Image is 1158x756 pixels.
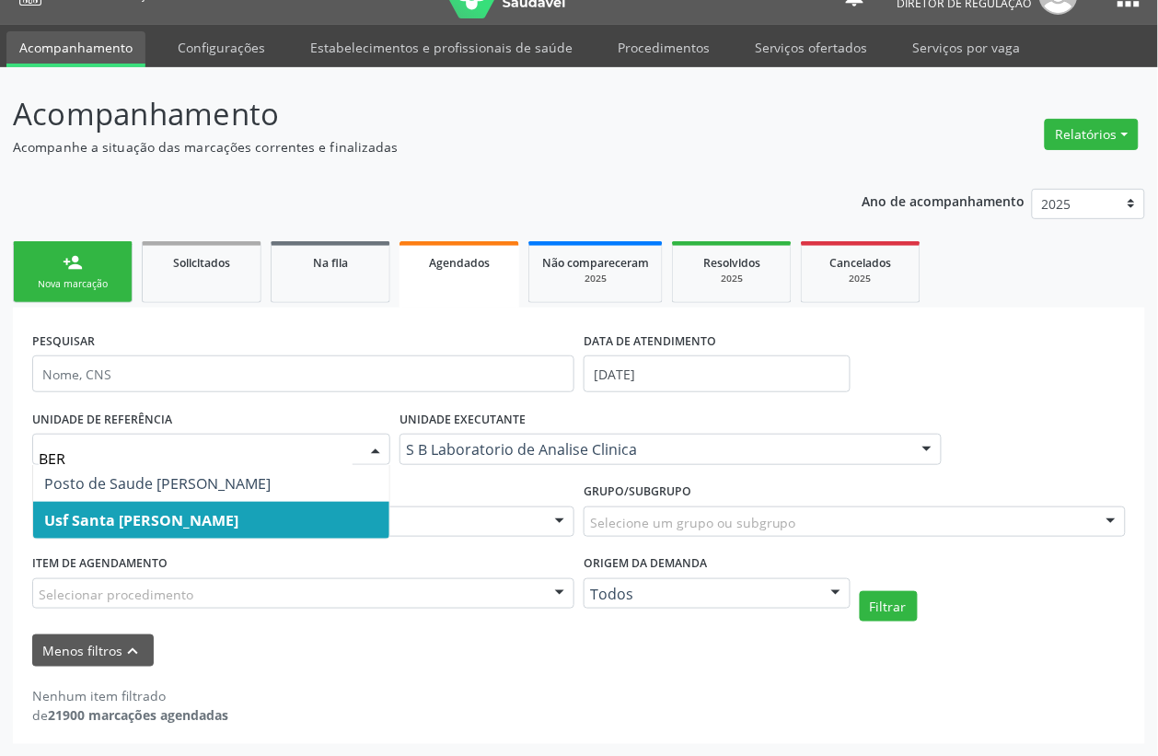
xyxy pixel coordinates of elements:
[165,31,278,64] a: Configurações
[32,327,95,355] label: PESQUISAR
[13,91,805,137] p: Acompanhamento
[32,405,172,434] label: UNIDADE DE REFERÊNCIA
[590,513,796,532] span: Selecione um grupo ou subgrupo
[830,255,892,271] span: Cancelados
[584,550,707,578] label: Origem da demanda
[48,706,228,724] strong: 21900 marcações agendadas
[32,634,154,667] button: Menos filtroskeyboard_arrow_up
[32,686,228,705] div: Nenhum item filtrado
[400,405,526,434] label: UNIDADE EXECUTANTE
[63,252,83,273] div: person_add
[686,272,778,285] div: 2025
[44,510,238,530] span: Usf Santa [PERSON_NAME]
[13,137,805,157] p: Acompanhe a situação das marcações correntes e finalizadas
[742,31,881,64] a: Serviços ofertados
[815,272,907,285] div: 2025
[39,440,353,477] input: Selecione uma UBS
[313,255,348,271] span: Na fila
[429,255,490,271] span: Agendados
[584,327,716,355] label: DATA DE ATENDIMENTO
[584,478,691,506] label: Grupo/Subgrupo
[406,440,904,459] span: S B Laboratorio de Analise Clinica
[542,272,649,285] div: 2025
[542,255,649,271] span: Não compareceram
[27,277,119,291] div: Nova marcação
[863,189,1025,212] p: Ano de acompanhamento
[6,31,145,67] a: Acompanhamento
[32,550,168,578] label: Item de agendamento
[1045,119,1139,150] button: Relatórios
[584,355,851,392] input: Selecione um intervalo
[590,585,813,603] span: Todos
[32,705,228,725] div: de
[900,31,1034,64] a: Serviços por vaga
[32,355,574,392] input: Nome, CNS
[123,641,144,661] i: keyboard_arrow_up
[173,255,230,271] span: Solicitados
[703,255,760,271] span: Resolvidos
[44,473,271,494] span: Posto de Saude [PERSON_NAME]
[860,591,918,622] button: Filtrar
[605,31,723,64] a: Procedimentos
[297,31,585,64] a: Estabelecimentos e profissionais de saúde
[39,585,193,604] span: Selecionar procedimento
